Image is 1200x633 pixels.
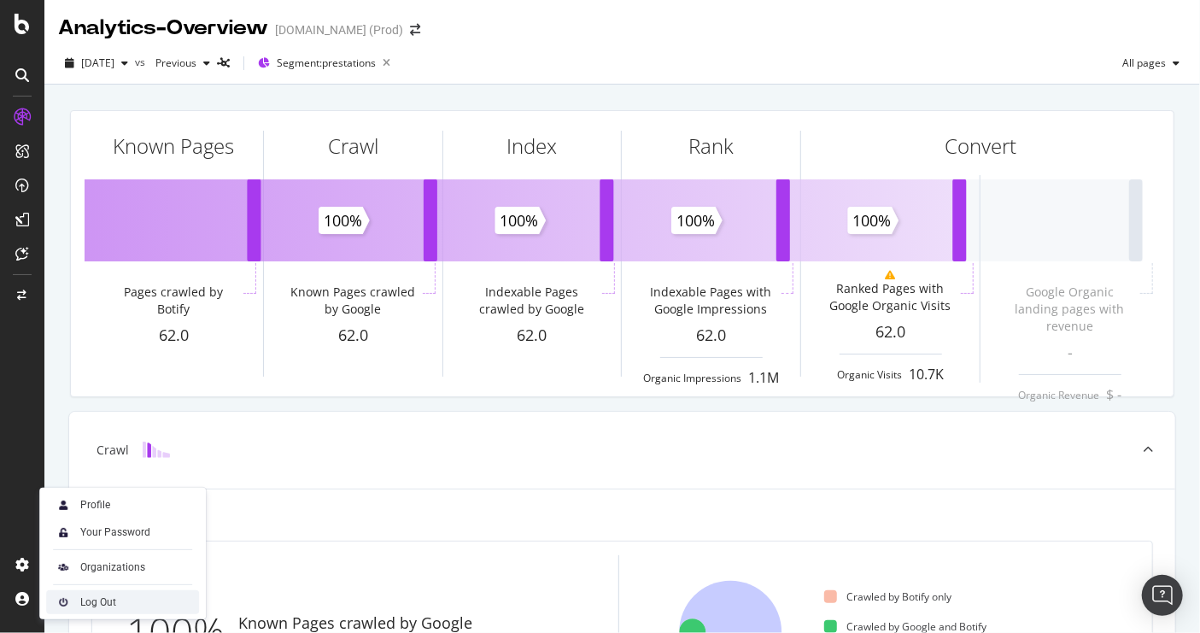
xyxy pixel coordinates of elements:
[465,284,599,318] div: Indexable Pages crawled by Google
[81,56,114,70] span: 2025 Sep. 24th
[688,132,734,161] div: Rank
[85,325,263,347] div: 62.0
[1142,575,1183,616] div: Open Intercom Messenger
[46,520,199,544] a: Your Password
[149,56,196,70] span: Previous
[264,325,442,347] div: 62.0
[53,557,73,577] img: AtrBVVRoAgWaAAAAAElFTkSuQmCC
[644,284,778,318] div: Indexable Pages with Google Impressions
[251,50,397,77] button: Segment:prestations
[46,555,199,579] a: Organizations
[80,525,150,539] div: Your Password
[53,592,73,612] img: prfnF3csMXgAAAABJRU5ErkJggg==
[410,24,420,36] div: arrow-right-arrow-left
[113,132,234,161] div: Known Pages
[58,50,135,77] button: [DATE]
[277,56,376,70] span: Segment: prestations
[507,132,558,161] div: Index
[149,50,217,77] button: Previous
[46,590,199,614] a: Log Out
[106,284,240,318] div: Pages crawled by Botify
[80,498,110,512] div: Profile
[46,493,199,517] a: Profile
[143,442,170,458] img: block-icon
[275,21,403,38] div: [DOMAIN_NAME] (Prod)
[80,595,116,609] div: Log Out
[443,325,622,347] div: 62.0
[824,589,952,604] div: Crawled by Botify only
[622,325,800,347] div: 62.0
[1115,50,1186,77] button: All pages
[748,368,779,388] div: 1.1M
[1115,56,1166,70] span: All pages
[58,14,268,43] div: Analytics - Overview
[53,495,73,515] img: Xx2yTbCeVcdxHMdxHOc+8gctb42vCocUYgAAAABJRU5ErkJggg==
[328,132,378,161] div: Crawl
[80,560,145,574] div: Organizations
[285,284,419,318] div: Known Pages crawled by Google
[135,55,149,69] span: vs
[53,522,73,542] img: tUVSALn78D46LlpAY8klYZqgKwTuBm2K29c6p1XQNDCsM0DgKSSoAXXevcAwljcHBINEg0LrUEktgcYYD5sVUphq1JigPmkfB...
[643,371,741,385] div: Organic Impressions
[97,442,129,459] div: Crawl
